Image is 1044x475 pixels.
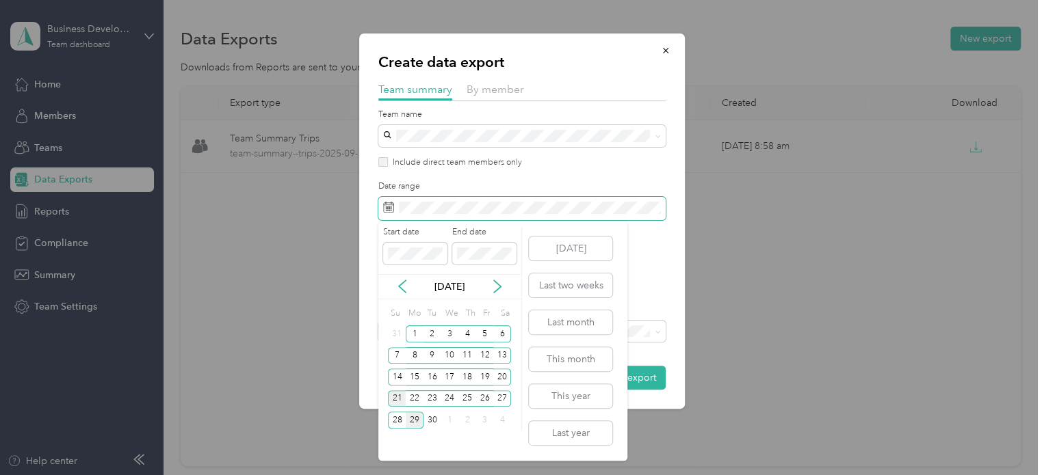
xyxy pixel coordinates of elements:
[481,304,494,323] div: Fr
[476,325,494,342] div: 5
[452,226,517,239] label: End date
[406,347,423,364] div: 8
[494,411,512,429] div: 4
[529,347,612,371] button: This month
[406,325,423,342] div: 1
[529,421,612,445] button: Last year
[423,411,441,429] div: 30
[423,368,441,385] div: 16
[383,226,447,239] label: Start date
[388,390,406,407] div: 21
[388,325,406,342] div: 31
[441,325,458,342] div: 3
[529,273,612,297] button: Last two weeks
[388,411,406,429] div: 28
[378,180,666,193] label: Date range
[406,304,421,323] div: Mo
[476,368,494,385] div: 19
[441,368,458,385] div: 17
[388,157,522,169] label: Include direct team members only
[441,347,458,364] div: 10
[441,411,458,429] div: 1
[378,83,452,96] span: Team summary
[458,325,476,342] div: 4
[967,398,1044,475] iframe: Everlance-gr Chat Button Frame
[378,53,666,72] p: Create data export
[494,390,512,407] div: 27
[406,411,423,429] div: 29
[458,411,476,429] div: 2
[476,390,494,407] div: 26
[458,390,476,407] div: 25
[406,390,423,407] div: 22
[467,83,524,96] span: By member
[494,347,512,364] div: 13
[421,280,478,294] p: [DATE]
[378,109,666,121] label: Team name
[388,347,406,364] div: 7
[388,368,406,385] div: 14
[388,304,401,323] div: Su
[463,304,476,323] div: Th
[458,368,476,385] div: 18
[423,347,441,364] div: 9
[458,347,476,364] div: 11
[476,347,494,364] div: 12
[426,304,439,323] div: Tu
[441,390,458,407] div: 24
[443,304,458,323] div: We
[498,304,511,323] div: Sa
[494,368,512,385] div: 20
[476,411,494,429] div: 3
[423,390,441,407] div: 23
[529,236,612,260] button: [DATE]
[406,368,423,385] div: 15
[423,325,441,342] div: 2
[529,310,612,334] button: Last month
[494,325,512,342] div: 6
[529,384,612,408] button: This year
